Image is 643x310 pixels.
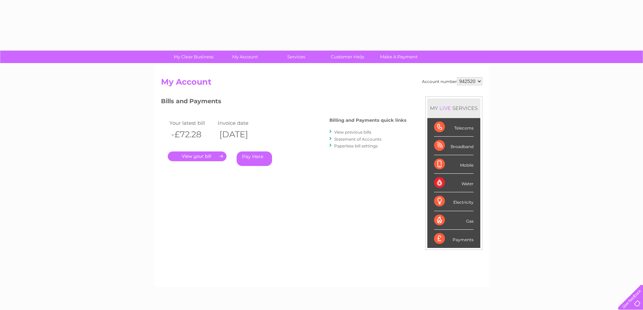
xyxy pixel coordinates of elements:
h3: Bills and Payments [161,96,406,108]
div: MY SERVICES [427,98,480,118]
div: Telecoms [434,118,474,137]
a: View previous bills [334,130,371,135]
div: Broadband [434,137,474,155]
div: LIVE [438,105,452,111]
a: . [168,151,226,161]
div: Payments [434,230,474,248]
a: Services [268,51,324,63]
th: -£72.28 [168,128,216,141]
div: Gas [434,211,474,230]
h4: Billing and Payments quick links [329,118,406,123]
div: Water [434,174,474,192]
a: Pay Here [237,151,272,166]
a: Make A Payment [371,51,427,63]
td: Your latest bill [168,118,216,128]
a: My Account [217,51,273,63]
div: Electricity [434,192,474,211]
div: Mobile [434,155,474,174]
a: Paperless bill settings [334,143,378,148]
h2: My Account [161,77,482,90]
div: Account number [422,77,482,85]
td: Invoice date [216,118,265,128]
th: [DATE] [216,128,265,141]
a: Statement of Accounts [334,137,381,142]
a: Customer Help [320,51,375,63]
a: My Clear Business [166,51,221,63]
